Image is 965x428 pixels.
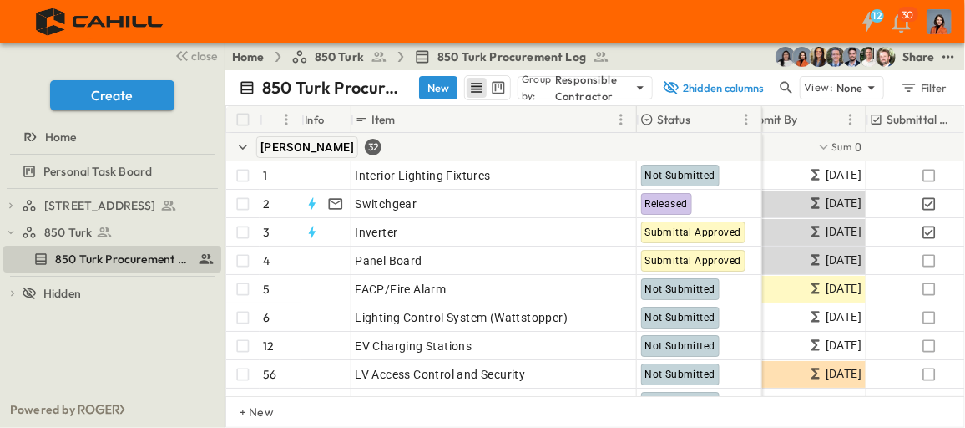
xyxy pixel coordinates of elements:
[264,309,270,326] p: 6
[232,48,265,65] a: Home
[356,224,398,241] span: Inverter
[873,9,882,23] h6: 12
[645,170,715,181] span: Not Submitted
[657,111,690,128] p: Status
[43,163,152,180] span: Personal Task Board
[437,48,586,65] span: 850 Turk Procurement Log
[356,167,491,184] span: Interior Lighting Fixtures
[645,198,688,210] span: Released
[555,71,633,104] p: Responsible Contractor
[841,110,861,130] button: Menu
[464,75,511,100] div: table view
[3,158,221,185] div: Personal Task Boardtest
[876,47,896,67] img: Daniel Esposito (desposito@cahill-sf.com)
[902,48,935,65] div: Share
[264,167,268,184] p: 1
[776,47,796,67] img: Cindy De Leon (cdeleon@cahill-sf.com)
[356,366,526,383] span: LV Access Control and Security
[927,9,952,34] img: Profile Picture
[801,110,819,129] button: Sort
[826,364,861,384] span: [DATE]
[887,111,951,128] p: Submittal Approved?
[356,196,417,212] span: Switchgear
[745,111,798,128] p: Submit By
[3,247,218,271] a: 850 Turk Procurement Log
[264,196,270,212] p: 2
[826,194,861,213] span: [DATE]
[305,96,325,143] div: Info
[736,110,756,130] button: Menu
[3,246,221,273] div: 850 Turk Procurement Logtest
[264,252,270,269] p: 4
[826,393,861,412] span: [DATE]
[809,47,829,67] img: Kim Bowen (kbowen@cahill-sf.com)
[260,106,301,133] div: #
[826,279,861,298] span: [DATE]
[645,312,715,324] span: Not Submitted
[44,197,156,214] span: [STREET_ADDRESS]
[826,336,861,355] span: [DATE]
[900,79,947,97] div: Filter
[826,166,861,185] span: [DATE]
[356,338,472,354] span: EV Charging Stations
[232,48,619,65] nav: breadcrumbs
[50,80,174,110] button: Create
[488,78,508,98] button: kanban view
[260,140,354,154] span: [PERSON_NAME]
[645,369,715,380] span: Not Submitted
[611,110,631,130] button: Menu
[467,78,487,98] button: row view
[264,366,277,383] p: 56
[399,110,417,129] button: Sort
[22,194,218,217] a: [STREET_ADDRESS]
[264,395,276,411] p: 57
[894,76,952,99] button: Filter
[20,4,181,39] img: 4f72bfc4efa7236828875bac24094a5ddb05241e32d018417354e964050affa1.png
[859,47,879,67] img: Kyle Baltes (kbaltes@cahill-sf.com)
[938,47,958,67] button: test
[842,47,862,67] img: Casey Kasten (ckasten@cahill-sf.com)
[356,281,447,298] span: FACP/Fire Alarm
[315,48,364,65] span: 850 Turk
[851,7,885,37] button: 12
[365,139,381,155] div: 32
[826,251,861,270] span: [DATE]
[55,251,191,267] span: 850 Turk Procurement Log
[356,309,568,326] span: Lighting Control System (Wattstopper)
[419,76,457,99] button: New
[291,48,387,65] a: 850 Turk
[832,140,852,154] p: Sum
[826,222,861,242] span: [DATE]
[836,79,863,96] p: None
[855,139,861,155] span: 0
[902,8,914,22] p: 30
[43,285,81,302] span: Hidden
[645,340,715,352] span: Not Submitted
[792,47,812,67] img: Stephanie McNeill (smcneill@cahill-sf.com)
[3,125,218,149] a: Home
[262,76,399,99] p: 850 Turk Procurement Log
[522,71,552,104] p: Group by:
[356,395,536,411] span: Area of Refuge/Two Way System
[804,79,833,97] p: View:
[653,76,773,99] button: 2hidden columns
[645,283,715,295] span: Not Submitted
[3,192,221,219] div: [STREET_ADDRESS]test
[414,48,609,65] a: 850 Turk Procurement Log
[264,338,275,354] p: 12
[276,110,296,130] button: Menu
[264,281,270,298] p: 5
[694,110,712,129] button: Sort
[645,227,741,238] span: Submittal Approved
[826,308,861,327] span: [DATE]
[356,252,422,269] span: Panel Board
[192,48,218,64] span: close
[45,129,77,145] span: Home
[645,255,741,267] span: Submittal Approved
[44,224,92,241] span: 850 Turk
[371,111,396,128] p: Item
[3,160,218,183] a: Personal Task Board
[264,224,270,241] p: 3
[240,404,250,420] p: + New
[266,110,285,129] button: Sort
